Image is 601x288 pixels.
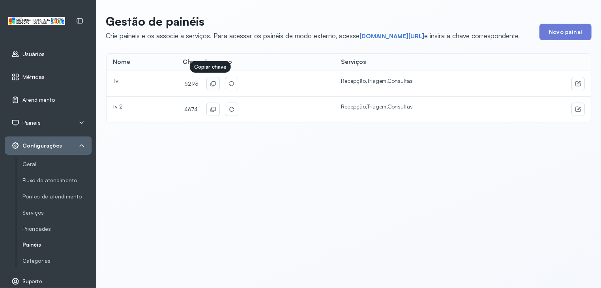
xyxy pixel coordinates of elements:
[22,159,92,169] a: Geral
[113,58,170,66] div: Nome
[11,73,85,81] a: Métricas
[22,177,92,184] a: Fluxo de atendimento
[113,77,118,84] span: Tv
[22,226,92,232] a: Prioridades
[113,103,123,110] span: tv 2
[22,208,92,218] a: Serviços
[11,96,85,104] a: Atendimento
[22,97,55,103] span: Atendimento
[183,58,328,66] div: Chave de acesso
[367,77,388,84] span: Triagem,
[106,14,520,28] p: Gestão de painéis
[341,58,526,66] div: Serviços
[22,240,92,250] a: Painéis
[22,209,92,216] a: Serviços
[359,32,424,40] a: [DOMAIN_NAME][URL]
[22,142,62,149] span: Configurações
[22,51,45,58] span: Usuários
[22,161,92,168] a: Geral
[22,256,92,266] a: Categorias
[341,103,367,110] span: Recepção,
[22,120,41,126] span: Painéis
[22,192,92,202] a: Pontos de atendimento
[106,32,520,40] span: Crie painéis e os associe a serviços. Para acessar os painéis de modo externo, acesse e insira a ...
[183,104,200,114] span: 4674
[22,193,92,200] a: Pontos de atendimento
[388,103,413,110] span: Consultas
[11,50,85,58] a: Usuários
[22,176,92,185] a: Fluxo de atendimento
[22,241,92,248] a: Painéis
[22,224,92,234] a: Prioridades
[183,79,200,89] span: 6293
[388,77,413,84] span: Consultas
[22,258,92,264] a: Categorias
[341,77,367,84] span: Recepção,
[539,24,592,40] button: Novo painel
[22,74,45,80] span: Métricas
[8,17,65,24] img: Logotipo do estabelecimento
[367,103,388,110] span: Triagem,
